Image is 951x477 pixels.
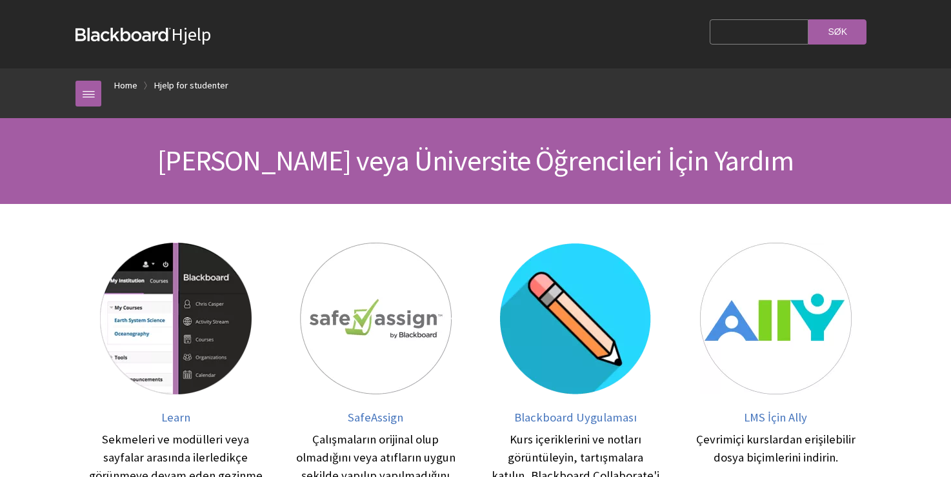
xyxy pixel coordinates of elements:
input: Søk [808,19,866,45]
span: LMS İçin Ally [744,410,807,425]
img: Blackboard Uygulaması [500,243,652,394]
span: [PERSON_NAME] veya Üniversite Öğrencileri İçin Yardım [157,143,794,178]
img: LMS İçin Ally [700,243,852,394]
a: BlackboardHjelp [75,23,211,46]
span: Learn [161,410,190,425]
a: Home [114,77,137,94]
img: SafeAssign [300,243,452,394]
a: Hjelp for studenter [154,77,228,94]
img: Learn [100,243,252,394]
strong: Blackboard [75,28,171,41]
div: Çevrimiçi kurslardan erişilebilir dosya biçimlerini indirin. [688,431,863,467]
span: SafeAssign [348,410,403,425]
span: Blackboard Uygulaması [514,410,637,425]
